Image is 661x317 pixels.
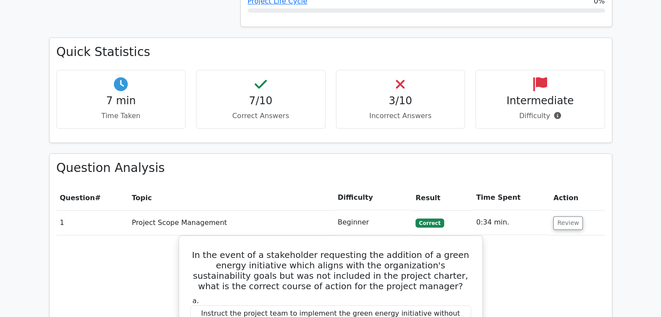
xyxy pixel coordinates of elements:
[64,95,179,107] h4: 7 min
[415,218,444,227] span: Correct
[343,111,458,121] p: Incorrect Answers
[128,210,334,235] td: Project Scope Management
[60,194,95,202] span: Question
[203,111,318,121] p: Correct Answers
[56,185,129,210] th: #
[203,95,318,107] h4: 7/10
[334,210,412,235] td: Beginner
[56,161,605,175] h3: Question Analysis
[553,216,583,230] button: Review
[193,297,199,305] span: a.
[483,111,598,121] p: Difficulty
[343,95,458,107] h4: 3/10
[56,210,129,235] td: 1
[412,185,472,210] th: Result
[128,185,334,210] th: Topic
[473,210,550,235] td: 0:34 min.
[189,250,472,291] h5: In the event of a stakeholder requesting the addition of a green energy initiative which aligns w...
[56,45,605,59] h3: Quick Statistics
[550,185,605,210] th: Action
[334,185,412,210] th: Difficulty
[483,95,598,107] h4: Intermediate
[473,185,550,210] th: Time Spent
[64,111,179,121] p: Time Taken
